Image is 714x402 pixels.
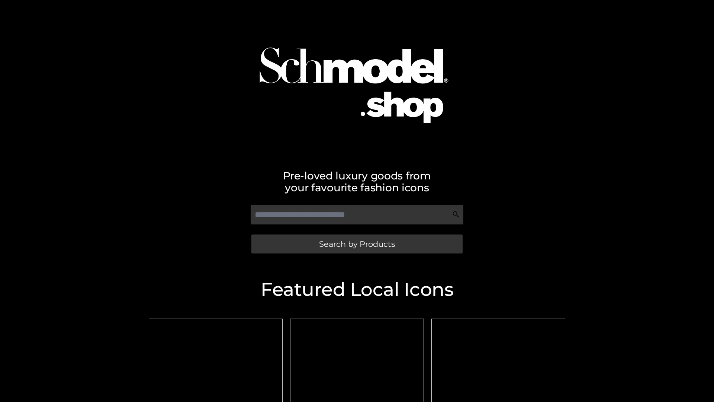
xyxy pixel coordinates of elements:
h2: Featured Local Icons​ [145,280,569,299]
img: Search Icon [452,211,460,218]
a: Search by Products [251,234,463,253]
span: Search by Products [319,240,395,248]
h2: Pre-loved luxury goods from your favourite fashion icons [145,170,569,194]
